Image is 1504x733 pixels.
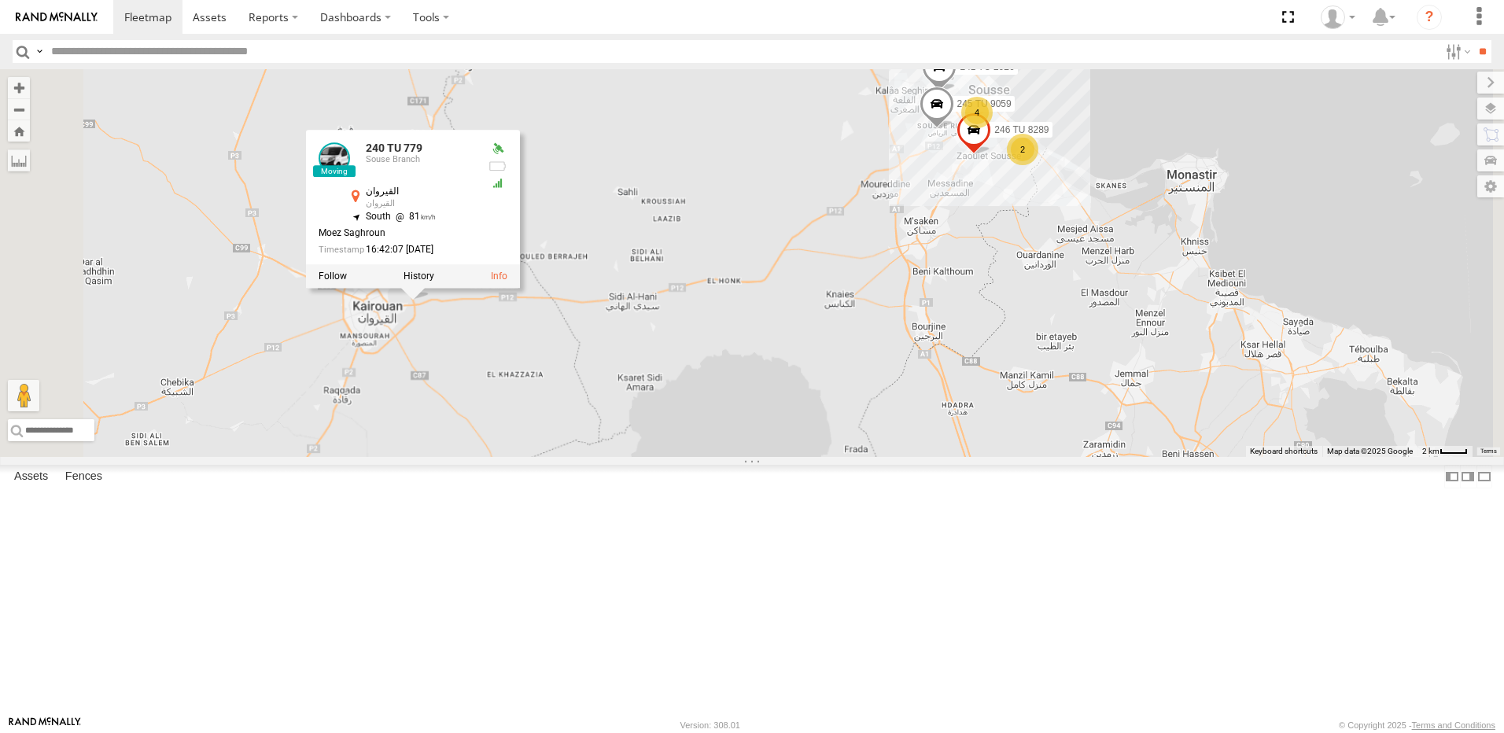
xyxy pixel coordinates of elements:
label: View Asset History [404,271,434,282]
div: © Copyright 2025 - [1339,720,1495,730]
a: View Asset Details [319,142,350,174]
label: Assets [6,466,56,488]
span: 246 TU 8289 [994,124,1049,135]
div: القيروان [366,186,476,197]
div: GSM Signal = 5 [488,177,507,190]
button: Keyboard shortcuts [1250,446,1318,457]
span: South [366,211,391,222]
div: Souse Branch [366,155,476,164]
div: Valid GPS Fix [488,142,507,155]
a: View Asset Details [491,271,507,282]
a: 240 TU 779 [366,142,422,154]
span: 241 TU 2026 [960,61,1014,72]
div: No battery health information received from this device. [488,160,507,172]
span: 245 TU 9059 [957,98,1012,109]
label: Map Settings [1477,175,1504,197]
button: Map Scale: 2 km per 32 pixels [1417,446,1473,457]
label: Realtime tracking of Asset [319,271,347,282]
button: Drag Pegman onto the map to open Street View [8,380,39,411]
div: 4 [961,97,993,128]
label: Hide Summary Table [1476,465,1492,488]
span: Map data ©2025 Google [1327,447,1413,455]
a: Terms and Conditions [1412,720,1495,730]
a: Terms (opens in new tab) [1480,448,1497,455]
span: 2 km [1422,447,1439,455]
label: Dock Summary Table to the Left [1444,465,1460,488]
button: Zoom Home [8,120,30,142]
button: Zoom out [8,98,30,120]
a: Visit our Website [9,717,81,733]
i: ? [1417,5,1442,30]
div: Moez Saghroun [319,228,476,238]
span: 81 [391,211,436,222]
label: Fences [57,466,110,488]
label: Search Query [33,40,46,63]
div: القيروان [366,199,476,208]
button: Zoom in [8,77,30,98]
div: Nejah Benkhalifa [1315,6,1361,29]
div: Version: 308.01 [680,720,740,730]
label: Search Filter Options [1439,40,1473,63]
div: Date/time of location update [319,245,476,255]
div: 2 [1007,134,1038,165]
label: Dock Summary Table to the Right [1460,465,1476,488]
label: Measure [8,149,30,171]
img: rand-logo.svg [16,12,98,23]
